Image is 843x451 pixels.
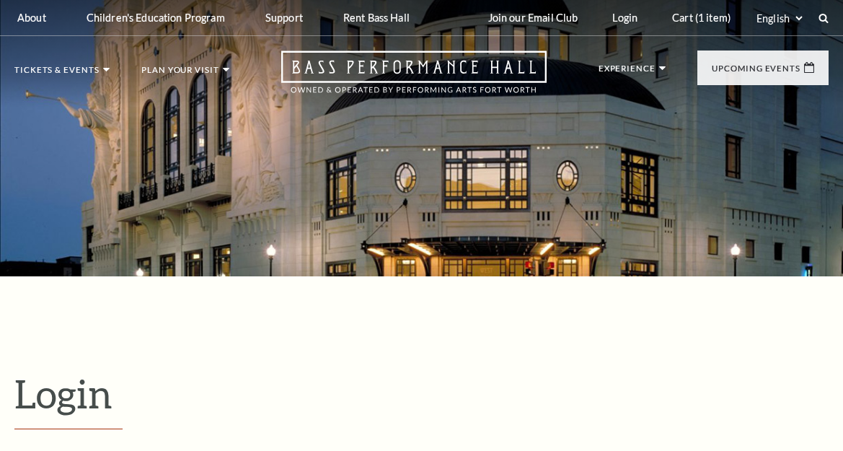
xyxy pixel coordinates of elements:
[265,12,303,24] p: Support
[14,370,112,416] span: Login
[141,66,219,82] p: Plan Your Visit
[599,64,656,80] p: Experience
[87,12,225,24] p: Children's Education Program
[754,12,805,25] select: Select:
[343,12,410,24] p: Rent Bass Hall
[17,12,46,24] p: About
[14,66,100,82] p: Tickets & Events
[712,64,800,80] p: Upcoming Events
